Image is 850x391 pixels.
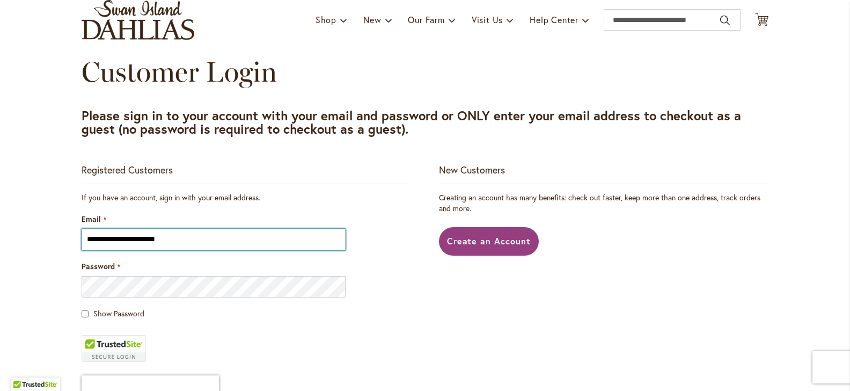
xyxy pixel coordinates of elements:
[82,55,277,89] span: Customer Login
[82,107,741,137] strong: Please sign in to your account with your email and password or ONLY enter your email address to c...
[316,14,336,25] span: Shop
[82,192,411,203] div: If you have an account, sign in with your email address.
[8,353,38,383] iframe: Launch Accessibility Center
[408,14,444,25] span: Our Farm
[439,227,539,256] a: Create an Account
[530,14,578,25] span: Help Center
[447,235,531,247] span: Create an Account
[363,14,381,25] span: New
[439,192,768,214] p: Creating an account has many benefits: check out faster, keep more than one address, track orders...
[93,308,144,318] span: Show Password
[82,214,101,224] span: Email
[82,261,115,271] span: Password
[82,335,146,362] div: TrustedSite Certified
[472,14,503,25] span: Visit Us
[439,163,505,176] strong: New Customers
[82,163,173,176] strong: Registered Customers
